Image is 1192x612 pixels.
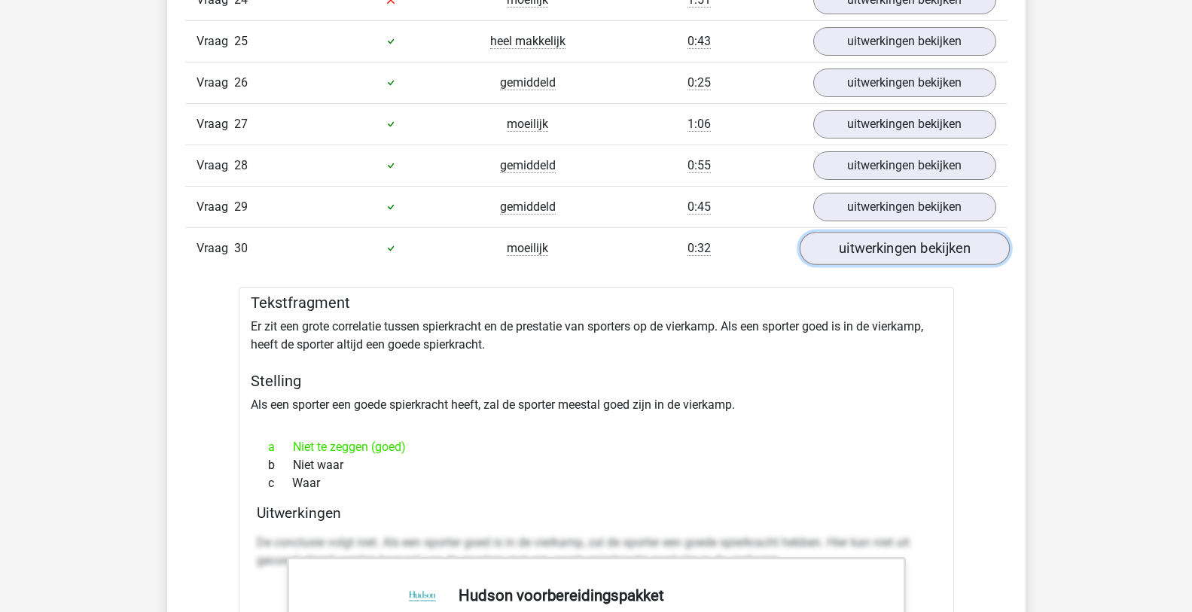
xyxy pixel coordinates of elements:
[234,241,248,255] span: 30
[687,117,711,132] span: 1:06
[687,34,711,49] span: 0:43
[197,198,234,216] span: Vraag
[490,34,566,49] span: heel makkelijk
[507,241,548,256] span: moeilijk
[197,157,234,175] span: Vraag
[813,193,996,221] a: uitwerkingen bekijken
[268,456,293,474] span: b
[234,117,248,131] span: 27
[234,75,248,90] span: 26
[197,115,234,133] span: Vraag
[257,456,936,474] div: Niet waar
[500,158,556,173] span: gemiddeld
[197,32,234,50] span: Vraag
[268,438,293,456] span: a
[257,438,936,456] div: Niet te zeggen (goed)
[687,241,711,256] span: 0:32
[813,110,996,139] a: uitwerkingen bekijken
[268,474,292,492] span: c
[257,534,936,570] p: De conclusie volgt niet. Als een sporter goed is in de vierkamp, zal de sporter een goede spierkr...
[687,199,711,215] span: 0:45
[257,474,936,492] div: Waar
[234,34,248,48] span: 25
[507,117,548,132] span: moeilijk
[197,74,234,92] span: Vraag
[500,75,556,90] span: gemiddeld
[687,158,711,173] span: 0:55
[500,199,556,215] span: gemiddeld
[813,27,996,56] a: uitwerkingen bekijken
[687,75,711,90] span: 0:25
[197,239,234,257] span: Vraag
[234,199,248,214] span: 29
[813,151,996,180] a: uitwerkingen bekijken
[234,158,248,172] span: 28
[251,294,942,312] h5: Tekstfragment
[257,504,936,522] h4: Uitwerkingen
[251,372,942,390] h5: Stelling
[799,232,1009,265] a: uitwerkingen bekijken
[813,69,996,97] a: uitwerkingen bekijken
